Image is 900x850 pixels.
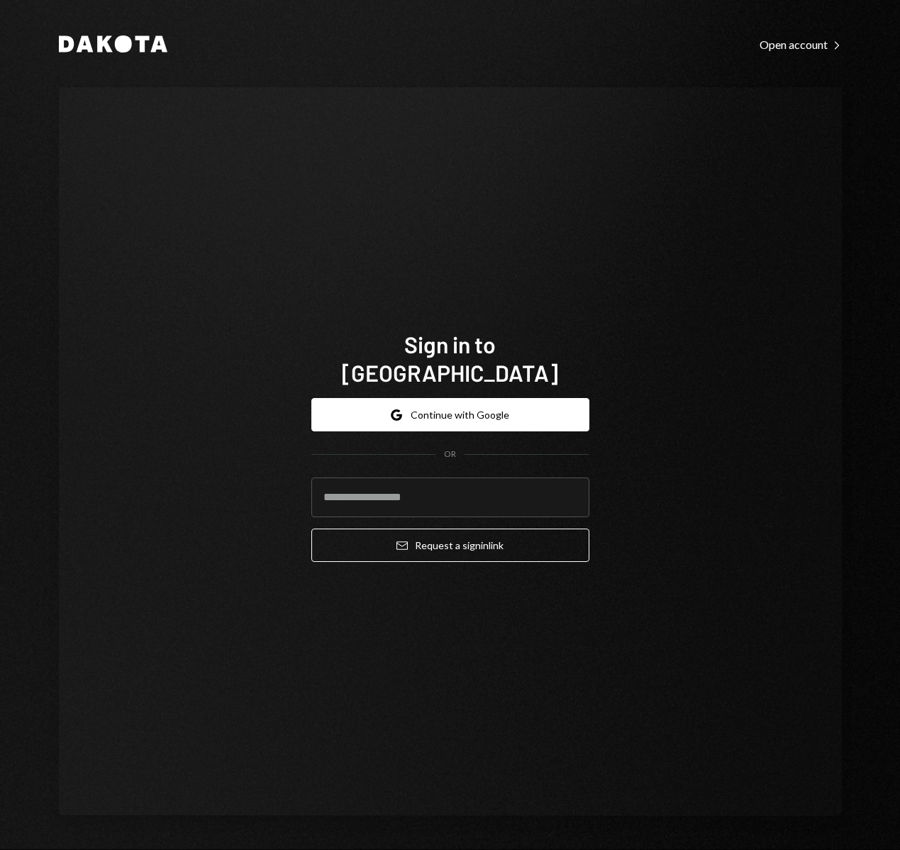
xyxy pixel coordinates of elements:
[444,448,456,460] div: OR
[311,330,589,387] h1: Sign in to [GEOGRAPHIC_DATA]
[311,529,589,562] button: Request a signinlink
[760,38,842,52] div: Open account
[760,36,842,52] a: Open account
[311,398,589,431] button: Continue with Google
